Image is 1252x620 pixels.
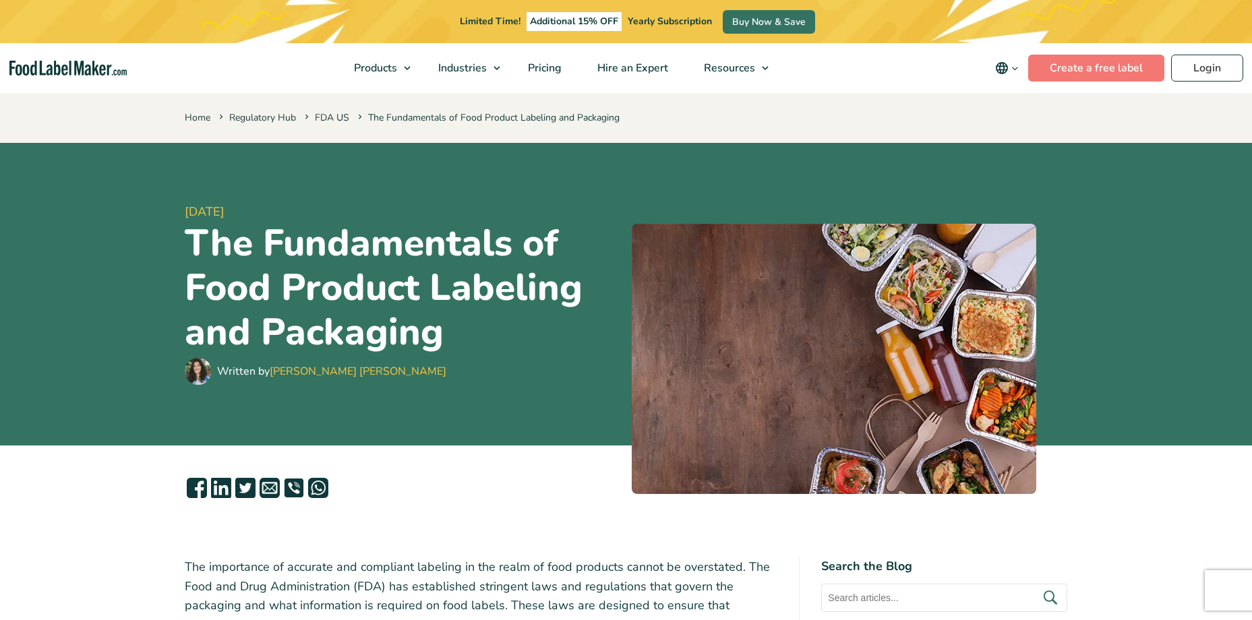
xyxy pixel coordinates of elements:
span: Yearly Subscription [628,15,712,28]
a: Login [1171,55,1243,82]
span: The Fundamentals of Food Product Labeling and Packaging [355,111,620,124]
span: Limited Time! [460,15,520,28]
a: Resources [686,43,775,93]
a: Home [185,111,210,124]
h4: Search the Blog [821,557,1067,576]
a: FDA US [315,111,349,124]
div: Written by [217,363,446,379]
span: Products [350,61,398,75]
span: [DATE] [185,203,621,221]
img: Maria Abi Hanna - Food Label Maker [185,358,212,385]
a: Hire an Expert [580,43,683,93]
a: Industries [421,43,507,93]
a: Pricing [510,43,576,93]
a: [PERSON_NAME] [PERSON_NAME] [270,364,446,379]
span: Additional 15% OFF [527,12,622,31]
span: Industries [434,61,488,75]
input: Search articles... [821,584,1067,612]
span: Pricing [524,61,563,75]
a: Buy Now & Save [723,10,815,34]
a: Regulatory Hub [229,111,296,124]
span: Resources [700,61,756,75]
span: Hire an Expert [593,61,669,75]
h1: The Fundamentals of Food Product Labeling and Packaging [185,221,621,354]
a: Create a free label [1028,55,1164,82]
a: Products [336,43,417,93]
